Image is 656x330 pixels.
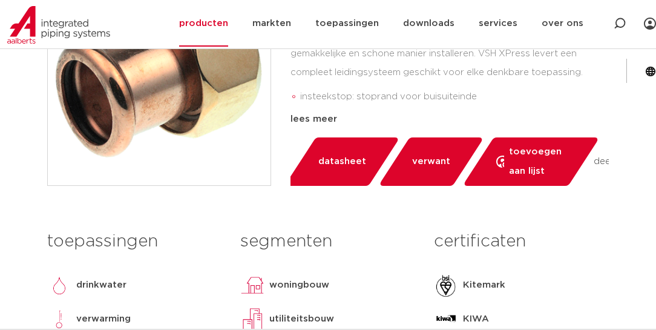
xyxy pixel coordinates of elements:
p: verwarming [76,312,131,326]
a: verwant [378,137,484,186]
span: datasheet [318,152,366,171]
li: insteekstop: stoprand voor buisuiteinde [300,87,609,107]
h3: toepassingen [47,229,222,254]
div: lees meer [290,112,609,127]
h3: certificaten [434,229,609,254]
span: verwant [412,152,450,171]
p: drinkwater [76,278,126,292]
li: voorzien van alle relevante keuren [300,107,609,126]
p: utiliteitsbouw [269,312,334,326]
span: deel: [594,154,614,169]
img: drinkwater [47,273,71,297]
img: Kitemark [434,273,458,297]
a: datasheet [284,137,400,186]
p: woningbouw [269,278,329,292]
p: KIWA [463,312,489,326]
h3: segmenten [240,229,415,254]
img: woningbouw [240,273,264,297]
span: toevoegen aan lijst [509,142,566,181]
p: Kitemark [463,278,505,292]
